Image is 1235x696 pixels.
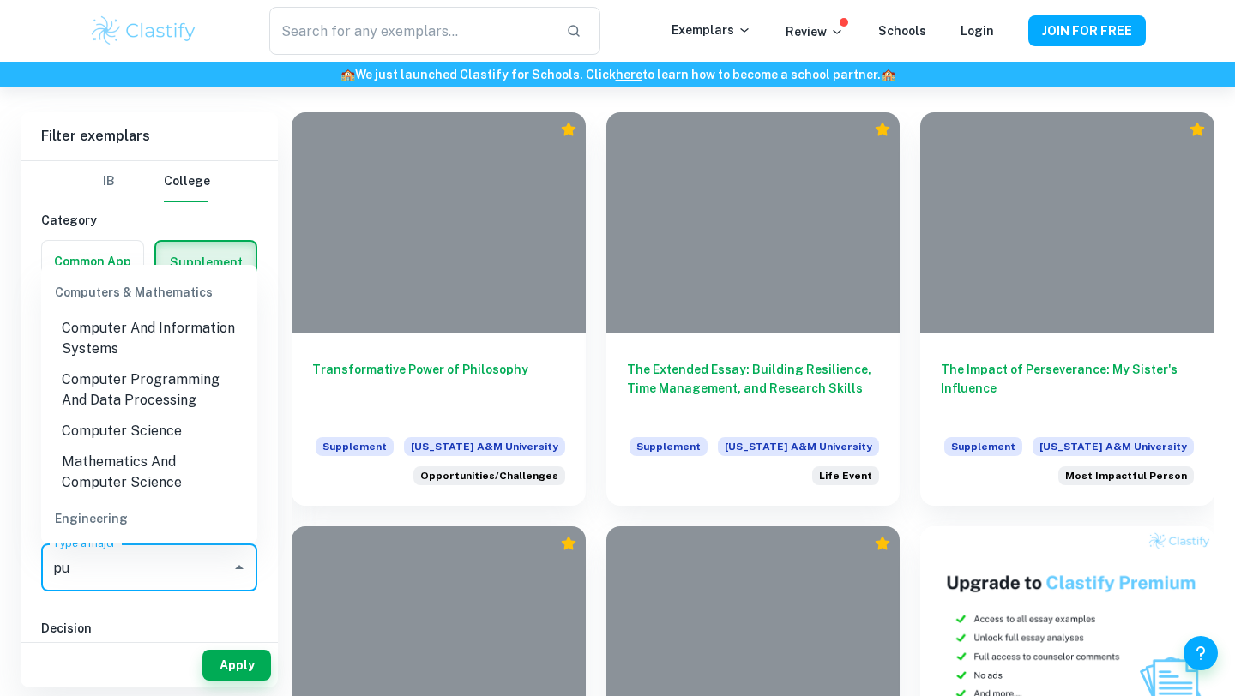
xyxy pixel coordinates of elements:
[292,112,586,506] a: Transformative Power of PhilosophySupplement[US_STATE] A&M UniversityTell us your story. What uni...
[404,437,565,456] span: [US_STATE] A&M University
[812,466,879,485] div: Describe a life event which you feel has prepared you to be successful in college.
[874,535,891,552] div: Premium
[21,112,278,160] h6: Filter exemplars
[560,121,577,138] div: Premium
[944,437,1022,456] span: Supplement
[42,241,143,282] button: Common App
[786,22,844,41] p: Review
[420,468,558,483] span: Opportunities/Challenges
[41,211,257,230] h6: Category
[41,313,257,364] li: Computer And Information Systems
[1028,15,1146,46] button: JOIN FOR FREE
[627,360,880,417] h6: The Extended Essay: Building Resilience, Time Management, and Research Skills
[718,437,879,456] span: [US_STATE] A&M University
[920,112,1214,506] a: The Impact of Perseverance: My Sister's InfluenceSupplement[US_STATE] A&M UniversityTell us about...
[961,24,994,38] a: Login
[41,539,257,570] li: Computer Engineering
[1033,437,1194,456] span: [US_STATE] A&M University
[413,466,565,485] div: Tell us your story. What unique opportunities or challenges have you experienced throughout your ...
[819,468,872,483] span: Life Event
[41,416,257,447] li: Computer Science
[941,360,1194,417] h6: The Impact of Perseverance: My Sister's Influence
[340,68,355,81] span: 🏫
[88,161,130,202] button: IB
[156,242,256,283] button: Supplement
[672,21,751,39] p: Exemplars
[1189,121,1206,138] div: Premium
[41,272,257,313] div: Computers & Mathematics
[202,650,271,681] button: Apply
[616,68,642,81] a: here
[1184,636,1218,670] button: Help and Feedback
[1058,466,1194,485] div: Tell us about the person who has most impacted your life and why.
[164,161,210,202] button: College
[874,121,891,138] div: Premium
[41,619,257,638] h6: Decision
[560,535,577,552] div: Premium
[41,498,257,539] div: Engineering
[89,14,198,48] img: Clastify logo
[88,161,210,202] div: Filter type choice
[881,68,895,81] span: 🏫
[606,112,901,506] a: The Extended Essay: Building Resilience, Time Management, and Research SkillsSupplement[US_STATE]...
[269,7,552,55] input: Search for any exemplars...
[1065,468,1187,483] span: Most Impactful Person
[312,360,565,417] h6: Transformative Power of Philosophy
[227,555,251,579] button: Close
[41,364,257,416] li: Computer Programming And Data Processing
[316,437,394,456] span: Supplement
[878,24,926,38] a: Schools
[41,447,257,498] li: Mathematics And Computer Science
[3,65,1232,84] h6: We just launched Clastify for Schools. Click to learn how to become a school partner.
[630,437,708,456] span: Supplement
